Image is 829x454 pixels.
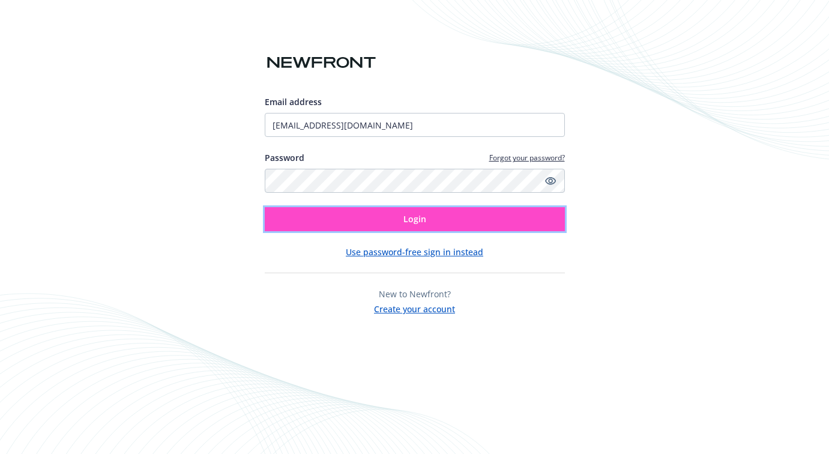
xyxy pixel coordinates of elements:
[543,174,558,188] a: Show password
[489,153,565,163] a: Forgot your password?
[265,151,304,164] label: Password
[265,113,565,137] input: Enter your email
[379,288,451,300] span: New to Newfront?
[403,213,426,225] span: Login
[265,207,565,231] button: Login
[346,246,483,258] button: Use password-free sign in instead
[374,300,455,315] button: Create your account
[265,169,565,193] input: Enter your password
[265,96,322,107] span: Email address
[265,52,378,73] img: Newfront logo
